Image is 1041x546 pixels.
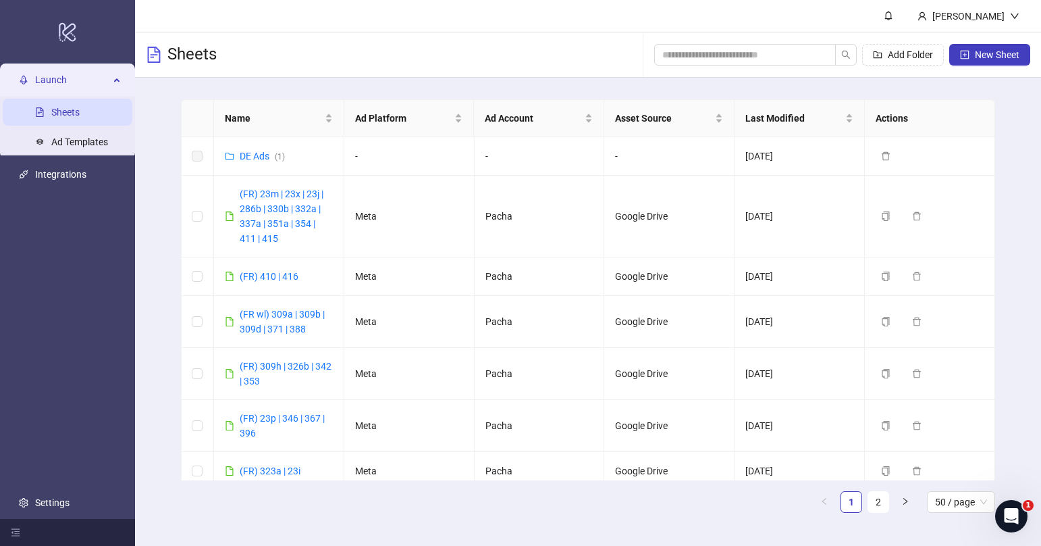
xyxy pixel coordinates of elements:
span: delete [912,272,922,281]
span: file [225,212,234,221]
span: file [225,466,234,476]
span: file [225,421,234,430]
span: rocket [19,75,28,84]
td: - [344,137,475,176]
span: menu-fold [11,528,20,537]
span: delete [881,151,890,161]
td: Meta [344,176,475,257]
div: Page Size [927,491,995,513]
th: Name [214,100,344,137]
span: delete [912,421,922,430]
a: Integrations [35,169,86,180]
td: Pacha [475,452,605,491]
button: Add Folder [862,44,944,66]
button: left [813,491,835,513]
a: (FR) 23m | 23x | 23j | 286b | 330b | 332a | 337a | 351a | 354 | 411 | 415 [240,189,323,244]
span: delete [912,369,922,378]
td: Google Drive [604,257,735,296]
button: New Sheet [949,44,1030,66]
a: (FR wl) 309a | 309b | 309d | 371 | 388 [240,309,325,334]
td: Google Drive [604,176,735,257]
span: Launch [35,66,109,93]
a: Ad Templates [51,136,108,147]
span: copy [881,212,890,221]
li: Next Page [895,491,916,513]
span: folder [225,151,234,161]
span: New Sheet [975,49,1019,60]
div: [PERSON_NAME] [927,9,1010,24]
td: Meta [344,296,475,348]
td: Pacha [475,176,605,257]
span: plus-square [960,50,969,59]
iframe: Intercom live chat [995,500,1027,532]
h3: Sheets [167,44,217,66]
span: file-text [146,47,162,63]
span: Add Folder [888,49,933,60]
td: Meta [344,400,475,452]
span: file [225,317,234,326]
td: Google Drive [604,296,735,348]
a: (FR) 323a | 23i [240,466,300,476]
td: Meta [344,348,475,400]
td: - [475,137,605,176]
span: Ad Account [485,111,582,126]
td: Pacha [475,400,605,452]
span: bell [884,11,893,20]
span: Asset Source [615,111,712,126]
td: Google Drive [604,400,735,452]
th: Actions [865,100,995,137]
li: Previous Page [813,491,835,513]
th: Ad Platform [344,100,475,137]
span: copy [881,466,890,476]
span: copy [881,272,890,281]
a: 1 [841,492,861,512]
td: Google Drive [604,348,735,400]
span: user [917,11,927,21]
td: [DATE] [735,452,865,491]
td: [DATE] [735,400,865,452]
td: [DATE] [735,137,865,176]
td: [DATE] [735,257,865,296]
th: Asset Source [604,100,735,137]
td: Pacha [475,296,605,348]
td: Meta [344,257,475,296]
li: 1 [840,491,862,513]
td: - [604,137,735,176]
span: down [1010,11,1019,21]
li: 2 [867,491,889,513]
td: Pacha [475,257,605,296]
td: Google Drive [604,452,735,491]
a: DE Ads(1) [240,151,285,162]
span: ( 1 ) [275,152,285,162]
span: left [820,497,828,505]
span: 1 [1023,500,1034,511]
th: Last Modified [735,100,865,137]
span: delete [912,317,922,326]
span: right [901,497,909,505]
a: Sheets [51,107,80,118]
span: file [225,272,234,281]
button: right [895,491,916,513]
span: folder-add [873,50,882,59]
th: Ad Account [474,100,604,137]
a: (FR) 309h | 326b | 342 | 353 [240,361,331,387]
td: [DATE] [735,296,865,348]
span: copy [881,317,890,326]
span: copy [881,421,890,430]
span: 50 / page [935,492,987,512]
span: Ad Platform [355,111,452,126]
a: (FR) 23p | 346 | 367 | 396 [240,413,325,439]
span: file [225,369,234,378]
a: Settings [35,497,70,508]
td: [DATE] [735,176,865,257]
span: copy [881,369,890,378]
span: search [841,50,851,59]
td: [DATE] [735,348,865,400]
span: delete [912,466,922,476]
a: (FR) 410 | 416 [240,271,298,282]
a: 2 [868,492,888,512]
td: Pacha [475,348,605,400]
span: Name [225,111,322,126]
span: delete [912,212,922,221]
span: Last Modified [745,111,843,126]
